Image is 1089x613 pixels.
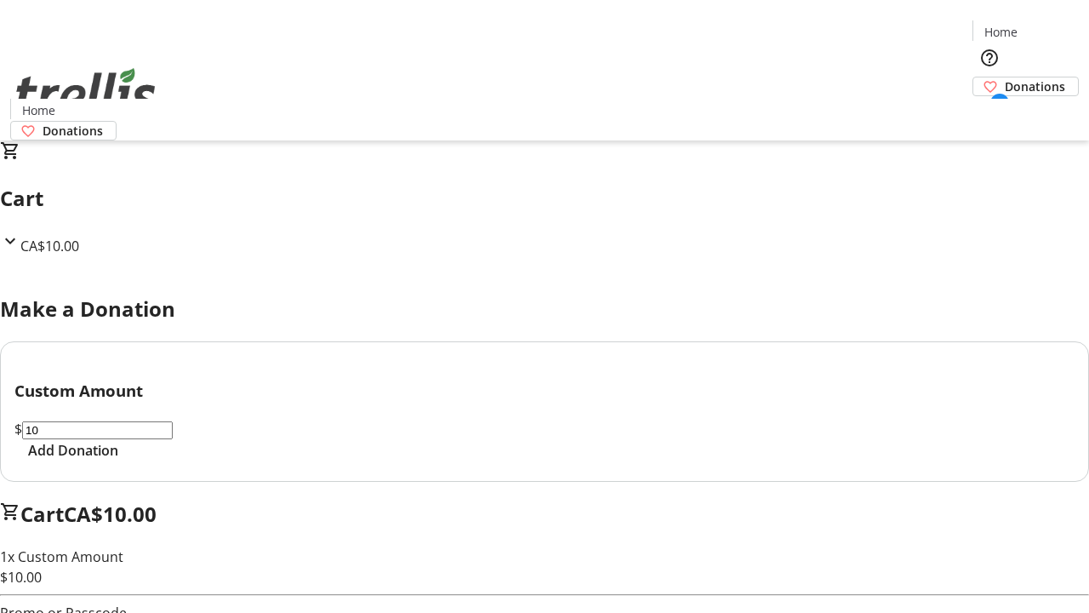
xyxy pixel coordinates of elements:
h3: Custom Amount [14,379,1075,403]
span: Home [22,101,55,119]
button: Add Donation [14,440,132,461]
span: Add Donation [28,440,118,461]
input: Donation Amount [22,421,173,439]
button: Cart [972,96,1006,130]
img: Orient E2E Organization snFSWMUpU5's Logo [10,49,162,135]
a: Donations [972,77,1079,96]
a: Home [11,101,66,119]
span: CA$10.00 [20,237,79,255]
button: Help [972,41,1006,75]
span: $ [14,420,22,438]
span: Donations [1005,77,1065,95]
a: Home [973,23,1028,41]
span: Donations [43,122,103,140]
span: Home [984,23,1018,41]
span: CA$10.00 [64,500,157,528]
a: Donations [10,121,117,140]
